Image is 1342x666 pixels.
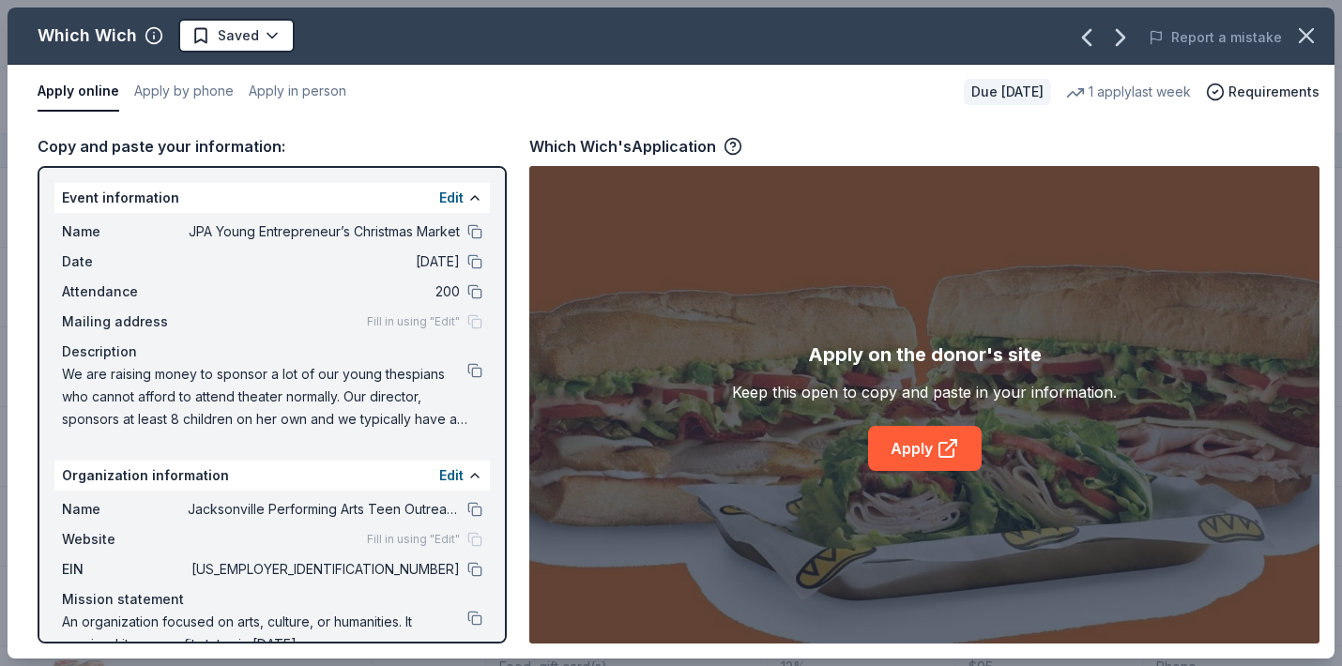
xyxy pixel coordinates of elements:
button: Report a mistake [1149,26,1282,49]
span: Date [62,250,188,273]
span: EIN [62,558,188,581]
div: Description [62,341,482,363]
div: Copy and paste your information: [38,134,507,159]
span: An organization focused on arts, culture, or humanities. It received its nonprofit status in [DATE]. [62,611,467,656]
span: We are raising money to sponsor a lot of our young thespians who cannot afford to attend theater ... [62,363,467,431]
button: Edit [439,187,464,209]
div: Due [DATE] [964,79,1051,105]
span: Name [62,498,188,521]
button: Requirements [1206,81,1319,103]
span: Fill in using "Edit" [367,532,460,547]
button: Apply by phone [134,72,234,112]
span: Jacksonville Performing Arts Teen Outreach [188,498,460,521]
span: [US_EMPLOYER_IDENTIFICATION_NUMBER] [188,558,460,581]
div: Event information [54,183,490,213]
span: JPA Young Entrepreneur’s Christmas Market [188,220,460,243]
span: Fill in using "Edit" [367,314,460,329]
span: Name [62,220,188,243]
a: Apply [868,426,982,471]
button: Apply online [38,72,119,112]
span: Website [62,528,188,551]
span: 200 [188,280,460,303]
div: Mission statement [62,588,482,611]
span: Saved [218,24,259,47]
div: Organization information [54,461,490,491]
button: Apply in person [249,72,346,112]
div: Which Wich's Application [529,134,742,159]
span: Requirements [1228,81,1319,103]
span: Mailing address [62,310,188,333]
div: 1 apply last week [1066,81,1191,103]
div: Apply on the donor's site [808,340,1042,370]
button: Edit [439,464,464,487]
span: Attendance [62,280,188,303]
button: Saved [178,19,295,53]
div: Keep this open to copy and paste in your information. [732,381,1117,403]
div: Which Wich [38,21,137,51]
span: [DATE] [188,250,460,273]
